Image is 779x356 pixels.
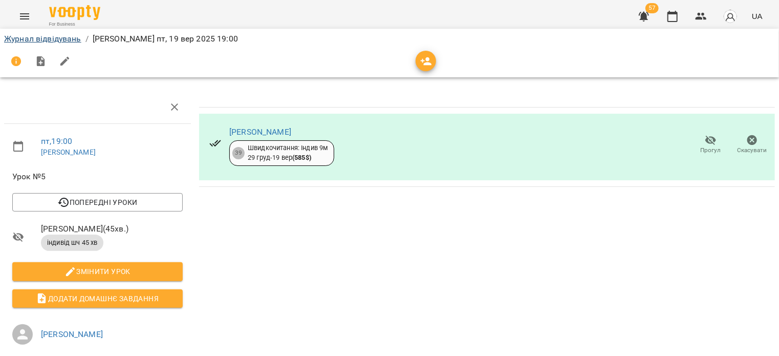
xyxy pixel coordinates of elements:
[232,147,245,159] div: 39
[20,196,175,208] span: Попередні уроки
[12,262,183,281] button: Змінити урок
[752,11,763,22] span: UA
[748,7,767,26] button: UA
[701,146,721,155] span: Прогул
[248,143,328,162] div: Швидкочитання: Індив 9м 29 груд - 19 вер
[738,146,767,155] span: Скасувати
[4,34,81,44] a: Журнал відвідувань
[41,238,103,247] span: індивід шч 45 хв
[41,136,72,146] a: пт , 19:00
[49,21,100,28] span: For Business
[41,148,96,156] a: [PERSON_NAME]
[12,289,183,308] button: Додати домашнє завдання
[731,131,773,159] button: Скасувати
[85,33,89,45] li: /
[229,127,291,137] a: [PERSON_NAME]
[41,329,103,339] a: [PERSON_NAME]
[12,171,183,183] span: Урок №5
[41,223,183,235] span: [PERSON_NAME] ( 45 хв. )
[20,265,175,278] span: Змінити урок
[20,292,175,305] span: Додати домашнє завдання
[292,154,311,161] b: ( 585 $ )
[690,131,731,159] button: Прогул
[645,3,659,13] span: 57
[49,5,100,20] img: Voopty Logo
[93,33,238,45] p: [PERSON_NAME] пт, 19 вер 2025 19:00
[4,33,775,45] nav: breadcrumb
[12,4,37,29] button: Menu
[723,9,738,24] img: avatar_s.png
[12,193,183,212] button: Попередні уроки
